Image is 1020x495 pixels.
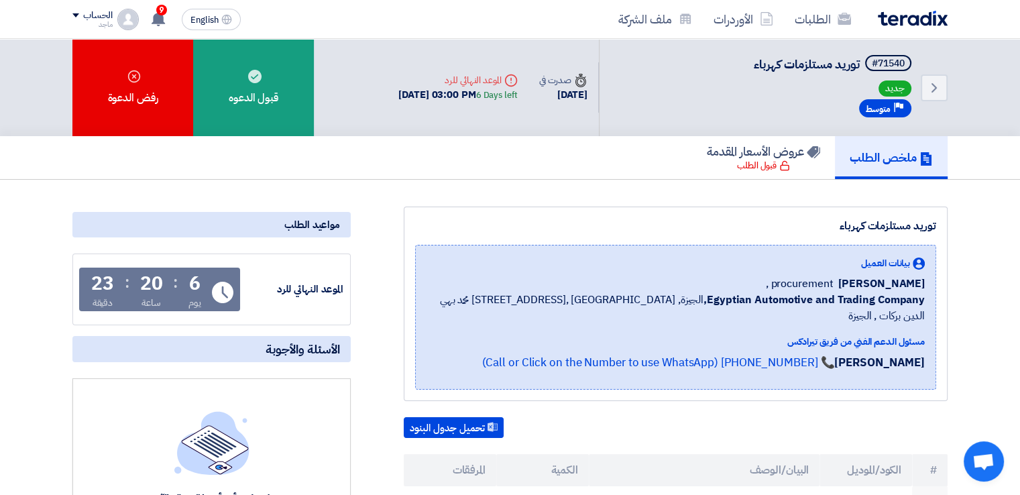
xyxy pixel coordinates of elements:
img: Teradix logo [878,11,948,26]
a: 📞 [PHONE_NUMBER] (Call or Click on the Number to use WhatsApp) [481,354,834,371]
div: #71540 [872,59,905,68]
th: المرفقات [404,454,496,486]
div: يوم [188,296,201,310]
div: 23 [91,274,114,293]
img: empty_state_list.svg [174,411,249,474]
span: English [190,15,219,25]
div: 6 [189,274,201,293]
span: متوسط [866,103,891,115]
div: : [125,270,129,294]
h5: عروض الأسعار المقدمة [707,144,820,159]
a: ملف الشركة [608,3,703,35]
a: عروض الأسعار المقدمة قبول الطلب [692,136,835,179]
span: procurement , [766,276,834,292]
button: English [182,9,241,30]
div: الحساب [83,10,112,21]
h5: ملخص الطلب [850,150,933,165]
div: قبول الطلب [737,159,790,172]
th: البيان/الوصف [589,454,820,486]
div: دقيقة [93,296,113,310]
div: Open chat [964,441,1004,482]
a: ملخص الطلب [835,136,948,179]
button: تحميل جدول البنود [404,417,504,439]
span: [PERSON_NAME] [838,276,925,292]
a: الأوردرات [703,3,784,35]
a: الطلبات [784,3,862,35]
div: مواعيد الطلب [72,212,351,237]
div: ماجد [72,21,112,28]
div: الموعد النهائي للرد [243,282,343,297]
strong: [PERSON_NAME] [834,354,925,371]
span: 9 [156,5,167,15]
div: توريد مستلزمات كهرباء [415,218,936,234]
div: : [173,270,178,294]
th: الكمية [496,454,589,486]
th: # [912,454,948,486]
img: profile_test.png [117,9,139,30]
div: مسئول الدعم الفني من فريق تيرادكس [427,335,925,349]
th: الكود/الموديل [819,454,912,486]
span: الأسئلة والأجوبة [266,341,340,357]
b: Egyptian Automotive and Trading Company, [703,292,925,308]
div: [DATE] 03:00 PM [398,87,517,103]
div: [DATE] [539,87,587,103]
div: الموعد النهائي للرد [398,73,517,87]
span: بيانات العميل [861,256,910,270]
span: جديد [879,80,911,97]
span: توريد مستلزمات كهرباء [754,55,860,73]
h5: توريد مستلزمات كهرباء [754,55,914,74]
div: 20 [140,274,163,293]
div: 6 Days left [476,89,518,102]
div: قبول الدعوه [193,39,314,136]
div: رفض الدعوة [72,39,193,136]
div: ساعة [141,296,161,310]
div: صدرت في [539,73,587,87]
span: الجيزة, [GEOGRAPHIC_DATA] ,[STREET_ADDRESS] محمد بهي الدين بركات , الجيزة [427,292,925,324]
